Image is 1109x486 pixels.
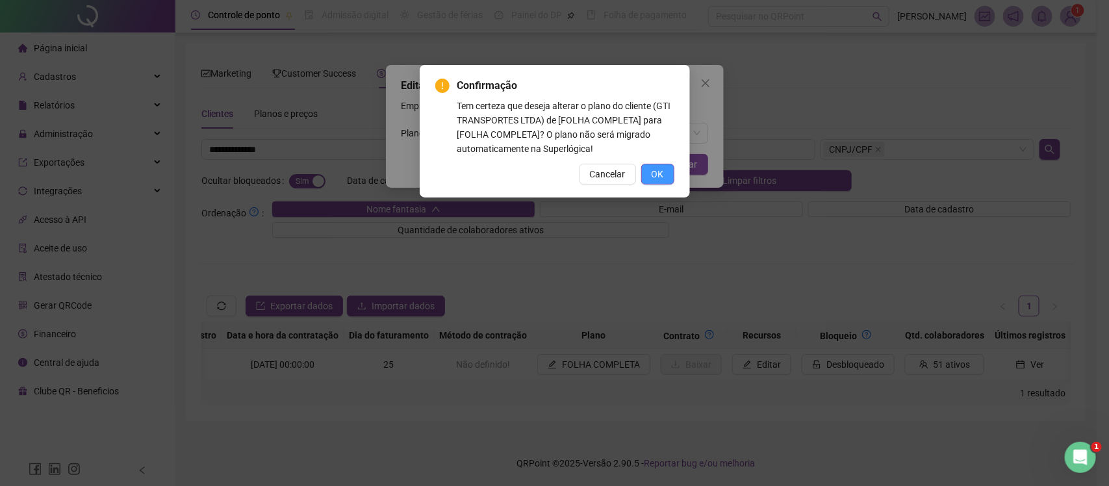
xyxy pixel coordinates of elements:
span: Cancelar [590,167,626,181]
span: OK [652,167,664,181]
iframe: Intercom live chat [1065,442,1096,473]
span: Confirmação [457,78,674,94]
span: exclamation-circle [435,79,450,93]
button: OK [641,164,674,185]
button: Cancelar [580,164,636,185]
span: 1 [1091,442,1102,452]
div: Tem certeza que deseja alterar o plano do cliente (GTI TRANSPORTES LTDA) de [FOLHA COMPLETA] para... [457,99,674,156]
